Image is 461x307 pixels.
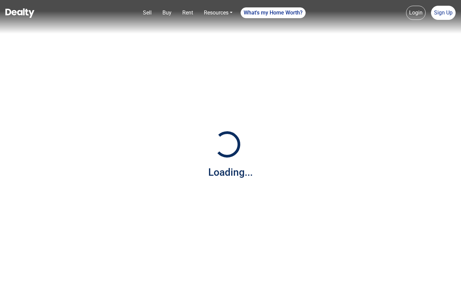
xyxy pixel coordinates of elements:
[160,6,174,20] a: Buy
[431,6,456,20] a: Sign Up
[201,6,235,20] a: Resources
[241,7,306,18] a: What's my Home Worth?
[406,6,426,20] a: Login
[208,165,253,180] div: Loading...
[180,6,196,20] a: Rent
[140,6,154,20] a: Sell
[5,8,34,18] img: Dealty - Buy, Sell & Rent Homes
[210,128,244,161] img: Loading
